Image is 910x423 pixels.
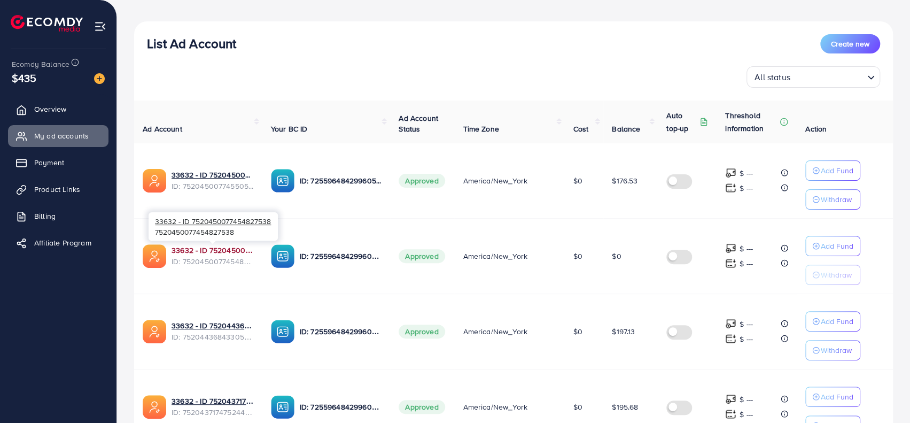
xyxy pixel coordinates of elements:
span: ID: 7520450077454827538 [172,256,254,267]
span: Billing [34,211,56,221]
h3: List Ad Account [147,36,236,51]
img: top-up amount [725,409,736,420]
span: Overview [34,104,66,114]
span: Approved [399,400,445,414]
p: ID: 7255964842996056065 [300,174,382,187]
span: America/New_York [463,251,527,262]
a: logo [11,15,83,32]
span: ID: 7520443684330586119 [172,332,254,342]
a: Payment [8,152,108,173]
span: Time Zone [463,124,499,134]
button: Add Fund [805,236,860,256]
span: $0 [573,402,582,412]
p: Add Fund [821,390,853,403]
img: ic-ba-acc.ded83a64.svg [271,244,294,268]
img: top-up amount [725,394,736,405]
p: $ --- [740,408,753,421]
button: Add Fund [805,160,860,181]
p: Withdraw [821,193,852,206]
span: Action [805,124,827,134]
a: 33632 - ID 7520450077455056914 [172,170,254,180]
input: Search for option [794,67,863,85]
p: $ --- [740,318,753,330]
span: All status [752,70,792,85]
img: ic-ads-acc.e4c84228.svg [143,395,166,419]
img: top-up amount [725,318,736,329]
span: ID: 7520450077455056914 [172,181,254,191]
button: Withdraw [805,189,860,210]
img: top-up amount [725,182,736,194]
span: Approved [399,249,445,263]
span: My ad accounts [34,130,89,141]
span: $195.68 [612,402,638,412]
span: Affiliate Program [34,237,91,248]
span: Your BC ID [271,124,308,134]
p: ID: 7255964842996056065 [300,325,382,338]
a: Overview [8,98,108,120]
img: menu [94,20,106,33]
a: 33632 - ID 7520443684330586119 [172,320,254,331]
span: Create new [831,39,869,49]
img: ic-ba-acc.ded83a64.svg [271,169,294,193]
p: Threshold information [725,109,777,135]
img: ic-ba-acc.ded83a64.svg [271,395,294,419]
span: America/New_York [463,175,527,186]
p: $ --- [740,333,753,345]
img: image [94,73,105,84]
span: $197.13 [612,326,635,337]
button: Add Fund [805,387,860,407]
div: <span class='underline'>33632 - ID 7520443684330586119</span></br>7520443684330586119 [172,320,254,342]
span: Balance [612,124,640,134]
button: Withdraw [805,340,860,360]
img: top-up amount [725,243,736,254]
iframe: Chat [865,375,902,415]
p: ID: 7255964842996056065 [300,250,382,263]
button: Add Fund [805,311,860,332]
img: ic-ads-acc.e4c84228.svg [143,244,166,268]
span: Ad Account Status [399,113,438,134]
img: ic-ads-acc.e4c84228.svg [143,169,166,193]
img: top-up amount [725,333,736,344]
img: ic-ads-acc.e4c84228.svg [143,320,166,343]
span: Ecomdy Balance [12,59,69,70]
a: My ad accounts [8,125,108,147]
span: $0 [573,175,582,186]
span: $0 [573,326,582,337]
p: Withdraw [821,268,852,281]
p: $ --- [740,182,753,195]
span: Ad Account [143,124,182,134]
img: top-up amount [725,167,736,179]
div: 7520450077454827538 [149,212,278,241]
button: Withdraw [805,265,860,285]
a: 33632 - ID 7520450077454827538 [172,245,254,256]
div: <span class='underline'>33632 - ID 7520450077455056914</span></br>7520450077455056914 [172,170,254,191]
p: ID: 7255964842996056065 [300,401,382,413]
a: Product Links [8,179,108,200]
span: America/New_York [463,326,527,337]
div: <span class='underline'>33632 - ID 7520437174752444423</span></br>7520437174752444423 [172,396,254,418]
p: $ --- [740,242,753,255]
span: $435 [12,70,37,86]
span: Cost [573,124,589,134]
p: $ --- [740,167,753,180]
p: $ --- [740,393,753,406]
a: Billing [8,205,108,227]
img: ic-ba-acc.ded83a64.svg [271,320,294,343]
span: $0 [573,251,582,262]
span: Approved [399,174,445,188]
span: ID: 7520437174752444423 [172,407,254,418]
button: Create new [820,34,880,53]
span: America/New_York [463,402,527,412]
img: top-up amount [725,258,736,269]
p: Withdraw [821,344,852,357]
span: $0 [612,251,621,262]
p: Add Fund [821,164,853,177]
span: Payment [34,157,64,168]
p: Add Fund [821,240,853,252]
div: Search for option [746,66,880,88]
span: Approved [399,325,445,339]
a: Affiliate Program [8,232,108,253]
p: $ --- [740,257,753,270]
span: 33632 - ID 7520450077454827538 [155,216,271,226]
p: Auto top-up [666,109,697,135]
